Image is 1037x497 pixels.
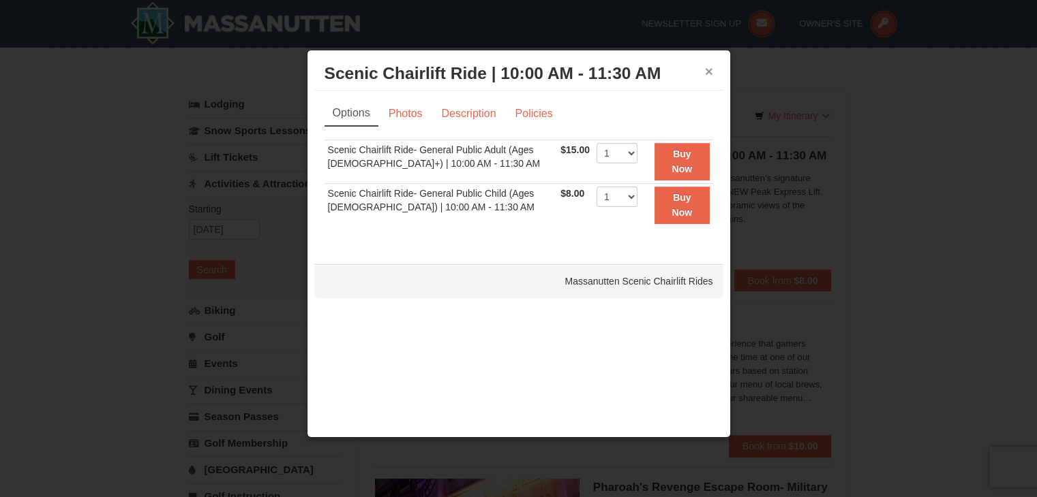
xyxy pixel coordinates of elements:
[560,188,584,199] span: $8.00
[380,101,432,127] a: Photos
[325,63,713,84] h3: Scenic Chairlift Ride | 10:00 AM - 11:30 AM
[655,143,710,180] button: Buy Now
[325,140,558,184] td: Scenic Chairlift Ride- General Public Adult (Ages [DEMOGRAPHIC_DATA]+) | 10:00 AM - 11:30 AM
[655,187,710,224] button: Buy Now
[672,148,692,174] strong: Buy Now
[325,101,378,127] a: Options
[325,183,558,226] td: Scenic Chairlift Ride- General Public Child (Ages [DEMOGRAPHIC_DATA]) | 10:00 AM - 11:30 AM
[432,101,505,127] a: Description
[672,192,692,218] strong: Buy Now
[506,101,561,127] a: Policies
[705,65,713,78] button: ×
[314,264,723,298] div: Massanutten Scenic Chairlift Rides
[560,144,590,155] span: $15.00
